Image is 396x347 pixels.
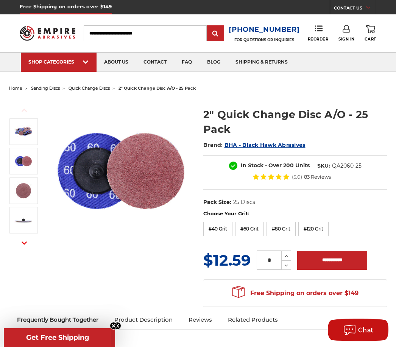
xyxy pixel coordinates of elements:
[200,53,228,72] a: blog
[14,122,33,141] img: 2 inch red aluminum oxide quick change sanding discs for metalwork
[15,102,33,118] button: Previous
[365,37,376,42] span: Cart
[365,25,376,42] a: Cart
[295,162,310,169] span: Units
[334,4,376,14] a: CONTACT US
[31,86,60,91] a: sanding discs
[338,37,355,42] span: Sign In
[203,198,231,206] dt: Pack Size:
[229,24,299,35] a: [PHONE_NUMBER]
[203,210,387,218] label: Choose Your Grit:
[358,327,374,334] span: Chat
[241,162,263,169] span: In Stock
[208,26,223,41] input: Submit
[118,86,196,91] span: 2" quick change disc a/o - 25 pack
[317,162,330,170] dt: SKU:
[174,53,200,72] a: faq
[283,162,294,169] span: 200
[229,37,299,42] p: FOR QUESTIONS OR INQUIRIES
[14,152,33,171] img: BHA 60 grit 2-inch quick change sanding disc for rapid material removal
[304,174,331,179] span: 83 Reviews
[203,251,251,269] span: $12.59
[292,174,302,179] span: (5.0)
[26,333,89,342] span: Get Free Shipping
[225,142,306,148] a: BHA - Black Hawk Abrasives
[106,311,181,328] a: Product Description
[28,59,89,65] div: SHOP CATEGORIES
[308,25,329,41] a: Reorder
[332,162,362,170] dd: QA2060-25
[232,286,359,301] span: Free Shipping on orders over $149
[49,99,193,243] img: 2 inch red aluminum oxide quick change sanding discs for metalwork
[69,86,110,91] a: quick change discs
[265,162,282,169] span: - Over
[14,181,33,200] img: BHA 60 grit 2-inch red quick change disc for metal and wood finishing
[228,53,295,72] a: shipping & returns
[9,311,106,328] a: Frequently Bought Together
[15,235,33,251] button: Next
[136,53,174,72] a: contact
[4,328,111,347] div: Get Free ShippingClose teaser
[203,107,387,137] h1: 2" Quick Change Disc A/O - 25 Pack
[203,142,223,148] span: Brand:
[220,311,286,328] a: Related Products
[114,322,121,330] button: Close teaser
[328,319,388,341] button: Chat
[97,53,136,72] a: about us
[14,211,33,230] img: Side view of 2 inch quick change sanding disc showcasing the locking system for easy swap
[181,311,220,328] a: Reviews
[233,198,255,206] dd: 25 Discs
[20,22,75,44] img: Empire Abrasives
[9,86,22,91] a: home
[110,322,117,330] button: Close teaser
[308,37,329,42] span: Reorder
